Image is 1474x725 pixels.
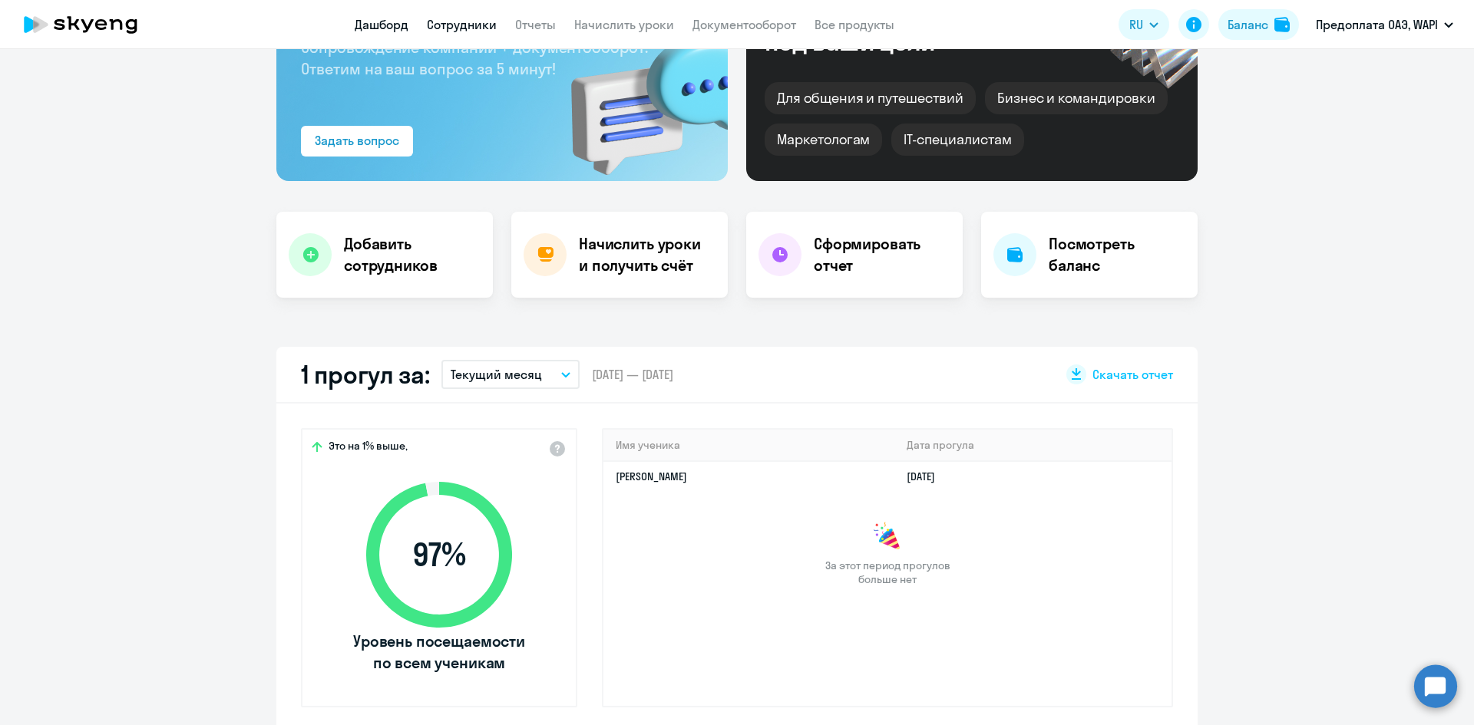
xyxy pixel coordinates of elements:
[814,233,950,276] h4: Сформировать отчет
[815,17,894,32] a: Все продукты
[301,359,429,390] h2: 1 прогул за:
[823,559,952,586] span: За этот период прогулов больше нет
[592,366,673,383] span: [DATE] — [DATE]
[1092,366,1173,383] span: Скачать отчет
[301,126,413,157] button: Задать вопрос
[1049,233,1185,276] h4: Посмотреть баланс
[579,233,712,276] h4: Начислить уроки и получить счёт
[985,82,1168,114] div: Бизнес и командировки
[451,365,542,384] p: Текущий месяц
[1119,9,1169,40] button: RU
[549,8,728,181] img: bg-img
[616,470,687,483] a: [PERSON_NAME]
[351,536,527,573] span: 97 %
[1274,17,1290,32] img: balance
[603,430,894,461] th: Имя ученика
[355,17,408,32] a: Дашборд
[574,17,674,32] a: Начислить уроки
[329,439,408,457] span: Это на 1% выше,
[315,131,399,150] div: Задать вопрос
[1316,15,1438,34] p: Предоплата ОАЭ, WAPI
[894,430,1172,461] th: Дата прогула
[344,233,481,276] h4: Добавить сотрудников
[1129,15,1143,34] span: RU
[765,82,976,114] div: Для общения и путешествий
[351,631,527,674] span: Уровень посещаемости по всем ученикам
[441,360,580,389] button: Текущий месяц
[907,470,947,483] a: [DATE]
[765,2,1027,54] div: Курсы английского под ваши цели
[1218,9,1299,40] button: Балансbalance
[1308,6,1461,43] button: Предоплата ОАЭ, WAPI
[891,124,1023,156] div: IT-специалистам
[692,17,796,32] a: Документооборот
[1228,15,1268,34] div: Баланс
[515,17,556,32] a: Отчеты
[427,17,497,32] a: Сотрудники
[872,522,903,552] img: congrats
[765,124,882,156] div: Маркетологам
